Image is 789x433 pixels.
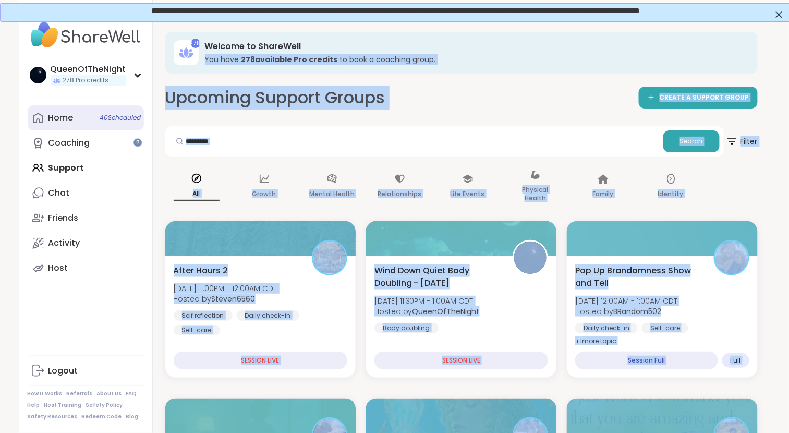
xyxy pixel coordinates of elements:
div: Host [48,262,68,274]
iframe: Spotlight [133,138,142,147]
img: Steven6560 [313,242,346,274]
p: Physical Health [513,184,559,205]
span: CREATE A SUPPORT GROUP [660,93,749,102]
span: After Hours 2 [174,264,228,277]
span: [DATE] 12:00AM - 1:00AM CDT [575,296,677,306]
a: Help [28,402,40,409]
div: Daily check-in [237,310,299,321]
span: 40 Scheduled [100,114,141,122]
span: Search [680,137,703,146]
button: Search [663,130,720,152]
a: How It Works [28,390,63,398]
span: [DATE] 11:30PM - 1:00AM CDT [374,296,480,306]
span: Hosted by [374,306,480,317]
span: Pop Up Brandomness Show and Tell [575,264,702,290]
p: Identity [658,188,684,200]
a: Host Training [44,402,82,409]
div: Session Full [575,352,718,369]
button: Filter [726,126,758,157]
h3: Welcome to ShareWell [205,41,743,52]
span: [DATE] 11:00PM - 12:00AM CDT [174,283,277,294]
b: QueenOfTheNight [412,306,480,317]
a: Friends [28,206,144,231]
a: Safety Policy [86,402,123,409]
span: Hosted by [174,294,277,304]
a: Chat [28,181,144,206]
p: Life Events [451,188,485,200]
div: 278 [191,39,200,48]
span: Filter [726,129,758,154]
p: Relationships [378,188,422,200]
div: Self-care [174,325,220,335]
div: Activity [48,237,80,249]
div: Logout [48,365,78,377]
a: Safety Resources [28,413,78,420]
b: BRandom502 [613,306,661,317]
div: SESSION LIVE [374,352,548,369]
p: Growth [252,188,276,200]
a: Activity [28,231,144,256]
span: Wind Down Quiet Body Doubling - [DATE] [374,264,501,290]
img: QueenOfTheNight [514,242,547,274]
a: Blog [126,413,139,420]
a: About Us [97,390,122,398]
span: Hosted by [575,306,677,317]
p: All [174,187,220,201]
a: Home40Scheduled [28,105,144,130]
img: ShareWell Nav Logo [28,17,144,53]
h3: You have to book a coaching group. [205,54,743,65]
div: QueenOfTheNight [51,64,126,75]
p: Mental Health [309,188,355,200]
div: Daily check-in [575,323,638,333]
b: Steven6560 [212,294,256,304]
img: BRandom502 [715,242,748,274]
a: Redeem Code [82,413,122,420]
div: Coaching [48,137,90,149]
div: Body doubling [374,323,439,333]
p: Family [593,188,614,200]
h2: Upcoming Support Groups [165,86,385,110]
span: Full [731,356,741,365]
img: QueenOfTheNight [30,67,46,83]
a: Host [28,256,144,281]
div: Self reflection [174,310,233,321]
div: Friends [48,212,79,224]
span: 278 Pro credits [63,76,109,85]
div: Chat [48,187,70,199]
div: Home [48,112,74,124]
a: Logout [28,358,144,383]
a: CREATE A SUPPORT GROUP [639,87,758,109]
a: Referrals [67,390,93,398]
b: 278 available Pro credit s [241,54,338,65]
div: Self-care [642,323,688,333]
div: SESSION LIVE [174,352,347,369]
a: FAQ [126,390,137,398]
a: Coaching [28,130,144,155]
